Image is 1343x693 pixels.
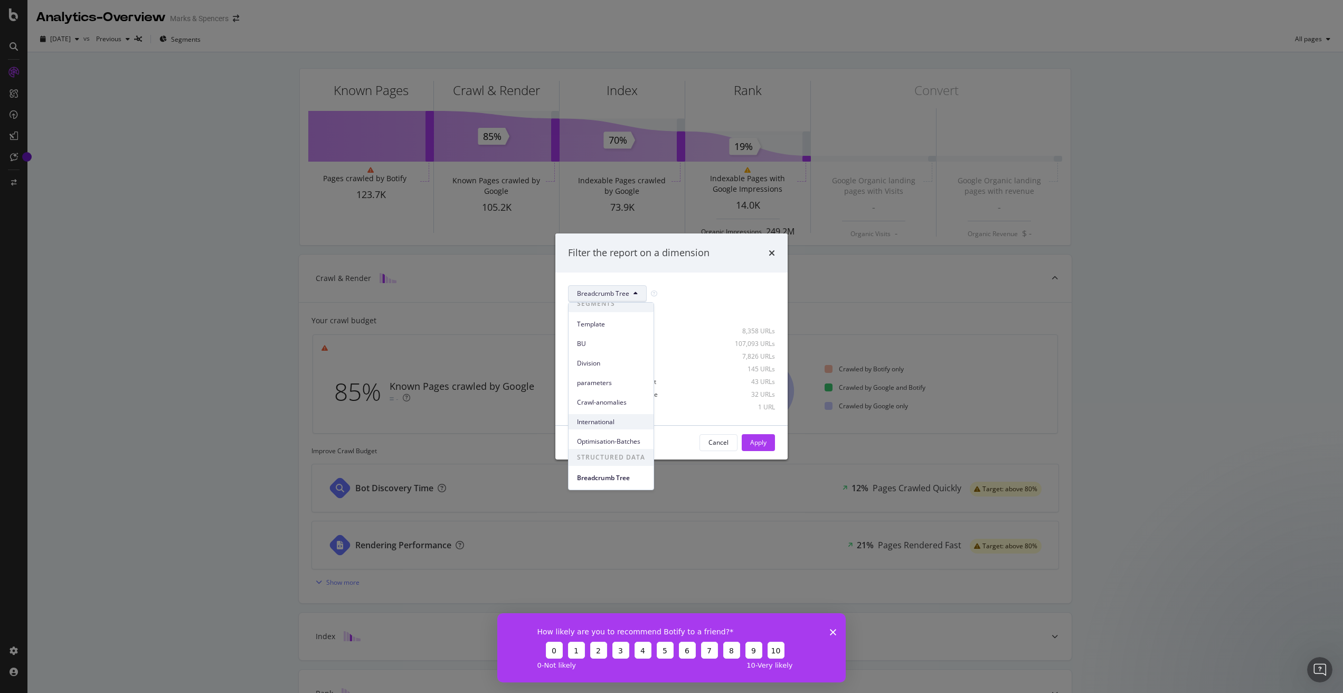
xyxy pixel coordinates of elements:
div: Filter the report on a dimension [568,246,710,260]
button: Cancel [699,434,737,451]
div: 8,358 URLs [723,326,775,335]
div: 32 URLs [723,390,775,399]
span: International [577,417,645,427]
div: modal [555,233,788,460]
div: Cancel [708,438,729,447]
div: 107,093 URLs [723,339,775,348]
span: parameters [577,378,645,388]
iframe: Intercom live chat [1307,657,1332,682]
span: Optimisation-Batches [577,437,645,446]
button: Apply [742,434,775,451]
button: Breadcrumb Tree [568,285,647,302]
div: Apply [750,438,767,447]
div: times [769,246,775,260]
span: Breadcrumb Tree [577,289,629,298]
div: Select all data available [568,311,775,320]
span: Crawl-anomalies [577,398,645,407]
span: STRUCTURED DATA [569,449,654,466]
span: Division [577,359,645,368]
span: Breadcrumb Tree [577,473,645,483]
div: 1 URL [723,402,775,411]
iframe: Survey from Botify [497,613,846,682]
span: BU [577,339,645,349]
div: 43 URLs [723,377,775,386]
div: 145 URLs [723,364,775,373]
span: SEGMENTS [569,295,654,312]
div: 7,826 URLs [723,352,775,361]
span: Template [577,320,645,329]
